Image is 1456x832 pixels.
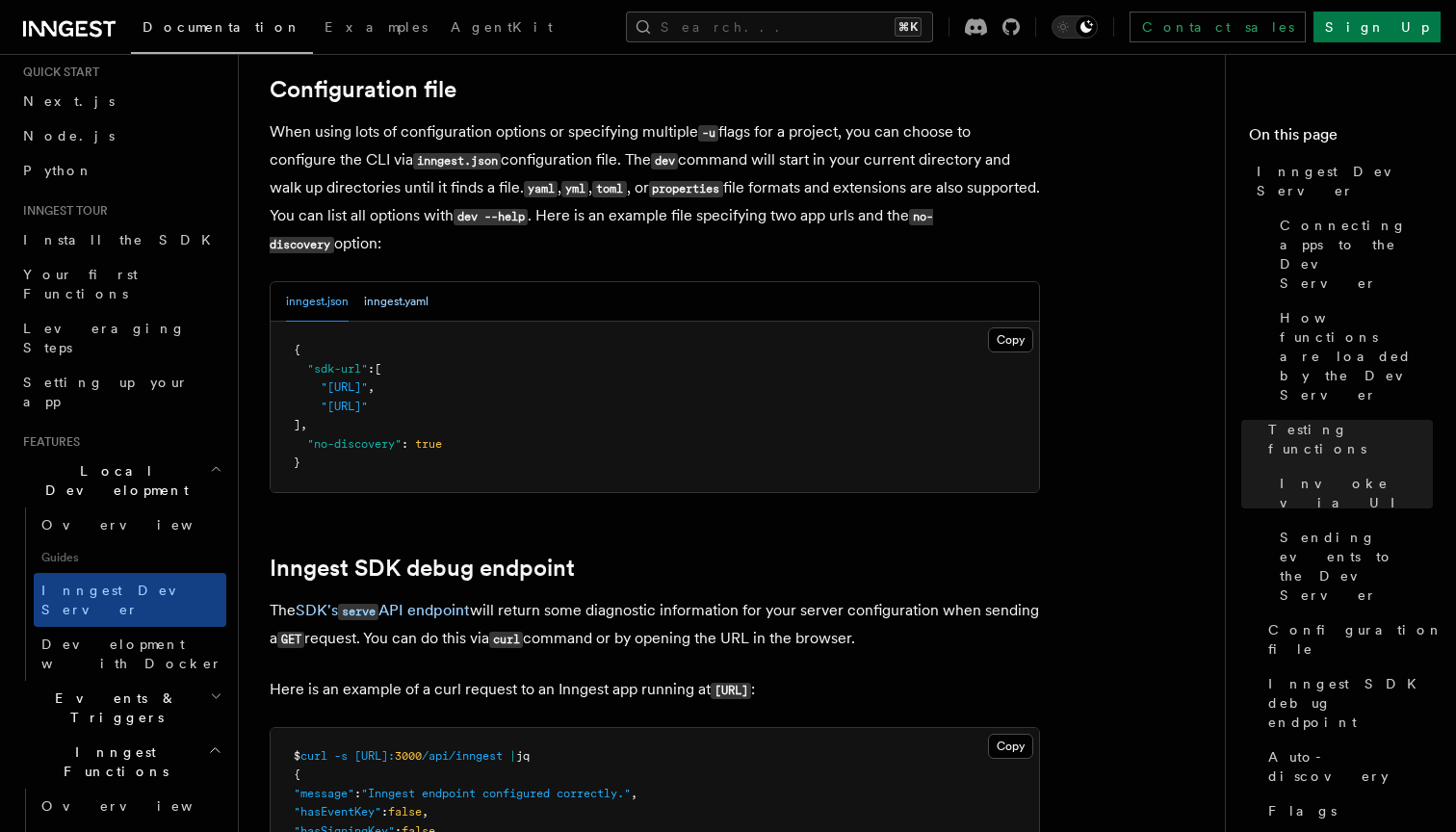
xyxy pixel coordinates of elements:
[1313,12,1441,42] a: Sign Up
[270,118,1040,258] p: When using lots of configuration options or specifying multiple flags for a project, you can choo...
[15,681,226,735] button: Events & Triggers
[23,375,189,409] span: Setting up your app
[454,209,528,225] code: dev --help
[286,282,349,322] button: inngest.json
[375,362,381,376] span: [
[15,454,226,507] button: Local Development
[1261,666,1433,740] a: Inngest SDK debug endpoint
[592,181,626,197] code: toml
[15,257,226,311] a: Your first Functions
[15,365,226,419] a: Setting up your app
[307,437,402,451] span: "no-discovery"
[325,19,428,35] span: Examples
[15,689,210,727] span: Events & Triggers
[354,749,395,763] span: [URL]:
[395,749,422,763] span: 3000
[270,555,575,582] a: Inngest SDK debug endpoint
[294,805,381,819] span: "hasEventKey"
[307,362,368,376] span: "sdk-url"
[277,632,304,648] code: GET
[15,203,108,219] span: Inngest tour
[1280,474,1433,512] span: Invoke via UI
[988,734,1033,759] button: Copy
[631,787,637,800] span: ,
[15,507,226,681] div: Local Development
[1261,793,1433,828] a: Flags
[131,6,313,54] a: Documentation
[15,461,210,500] span: Local Development
[321,380,368,394] span: "[URL]"
[23,128,115,143] span: Node.js
[294,418,300,431] span: ]
[23,232,222,247] span: Install the SDK
[651,153,678,169] code: dev
[1261,612,1433,666] a: Configuration file
[23,321,186,355] span: Leveraging Steps
[1268,420,1433,458] span: Testing functions
[388,805,422,819] span: false
[1280,528,1433,605] span: Sending events to the Dev Server
[422,805,429,819] span: ,
[368,380,375,394] span: ,
[509,749,516,763] span: |
[439,6,564,52] a: AgentKit
[34,573,226,627] a: Inngest Dev Server
[1130,12,1306,42] a: Contact sales
[300,418,307,431] span: ,
[23,163,93,178] span: Python
[561,181,588,197] code: yml
[364,282,429,322] button: inngest.yaml
[34,542,226,573] span: Guides
[294,749,300,763] span: $
[270,676,1040,704] p: Here is an example of a curl request to an Inngest app running at :
[1268,674,1433,732] span: Inngest SDK debug endpoint
[1268,747,1433,786] span: Auto-discovery
[15,65,99,80] span: Quick start
[895,17,922,37] kbd: ⌘K
[451,19,553,35] span: AgentKit
[294,787,354,800] span: "message"
[334,749,348,763] span: -s
[1249,123,1433,154] h4: On this page
[1261,740,1433,793] a: Auto-discovery
[1280,216,1433,293] span: Connecting apps to the Dev Server
[1249,154,1433,208] a: Inngest Dev Server
[143,19,301,35] span: Documentation
[698,125,718,142] code: -u
[15,434,80,450] span: Features
[296,601,470,619] a: SDK'sserveAPI endpoint
[524,181,558,197] code: yaml
[711,683,751,699] code: [URL]
[1268,801,1337,820] span: Flags
[34,507,226,542] a: Overview
[41,517,240,533] span: Overview
[15,153,226,188] a: Python
[294,455,300,469] span: }
[1268,620,1443,659] span: Configuration file
[15,118,226,153] a: Node.js
[15,311,226,365] a: Leveraging Steps
[15,742,208,781] span: Inngest Functions
[1272,208,1433,300] a: Connecting apps to the Dev Server
[1257,162,1433,200] span: Inngest Dev Server
[649,181,723,197] code: properties
[34,789,226,823] a: Overview
[1272,466,1433,520] a: Invoke via UI
[41,637,222,671] span: Development with Docker
[516,749,530,763] span: jq
[1272,520,1433,612] a: Sending events to the Dev Server
[15,84,226,118] a: Next.js
[313,6,439,52] a: Examples
[41,798,240,814] span: Overview
[415,437,442,451] span: true
[381,805,388,819] span: :
[294,343,300,356] span: {
[321,400,368,413] span: "[URL]"
[41,583,206,617] span: Inngest Dev Server
[1052,15,1098,39] button: Toggle dark mode
[23,93,115,109] span: Next.js
[422,749,503,763] span: /api/inngest
[626,12,933,42] button: Search...⌘K
[988,327,1033,352] button: Copy
[15,735,226,789] button: Inngest Functions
